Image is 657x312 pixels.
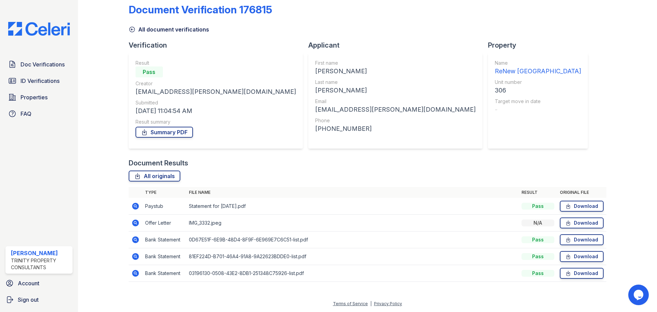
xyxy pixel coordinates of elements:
[186,215,519,232] td: IMG_3332.jpeg
[136,118,296,125] div: Result summary
[560,201,604,212] a: Download
[315,117,476,124] div: Phone
[315,79,476,86] div: Last name
[374,301,402,306] a: Privacy Policy
[495,86,581,95] div: 306
[315,98,476,105] div: Email
[11,249,70,257] div: [PERSON_NAME]
[3,276,75,290] a: Account
[521,236,554,243] div: Pass
[521,220,554,226] div: N/A
[495,105,581,114] div: -
[186,232,519,248] td: 0D67E51F-6E9B-48D4-8F9F-6E969E7C6C51-list.pdf
[21,60,65,68] span: Doc Verifications
[21,77,60,85] span: ID Verifications
[136,80,296,87] div: Creator
[142,215,186,232] td: Offer Letter
[495,79,581,86] div: Unit number
[3,293,75,307] a: Sign out
[142,265,186,282] td: Bank Statement
[18,296,39,304] span: Sign out
[136,99,296,106] div: Submitted
[315,105,476,114] div: [EMAIL_ADDRESS][PERSON_NAME][DOMAIN_NAME]
[315,124,476,134] div: [PHONE_NUMBER]
[21,93,48,101] span: Properties
[521,253,554,260] div: Pass
[560,217,604,228] a: Download
[628,285,650,305] iframe: chat widget
[521,270,554,277] div: Pass
[136,66,163,77] div: Pass
[495,98,581,105] div: Target move in date
[519,187,557,198] th: Result
[129,158,188,168] div: Document Results
[3,22,75,36] img: CE_Logo_Blue-a8612792a0a2168367f1c8372b55b34899dd931a85d93a1a3d3e32e68fde9ad4.png
[186,265,519,282] td: 03196130-0508-43E2-8DB1-251348C75926-list.pdf
[315,60,476,66] div: First name
[136,106,296,116] div: [DATE] 11:04:54 AM
[370,301,372,306] div: |
[11,257,70,271] div: Trinity Property Consultants
[557,187,606,198] th: Original file
[521,203,554,210] div: Pass
[488,40,593,50] div: Property
[560,234,604,245] a: Download
[21,110,31,118] span: FAQ
[142,232,186,248] td: Bank Statement
[5,90,73,104] a: Properties
[129,40,308,50] div: Verification
[495,60,581,66] div: Name
[129,25,209,34] a: All document verifications
[129,171,180,182] a: All originals
[136,60,296,66] div: Result
[186,187,519,198] th: File name
[18,279,39,287] span: Account
[136,87,296,97] div: [EMAIL_ADDRESS][PERSON_NAME][DOMAIN_NAME]
[333,301,368,306] a: Terms of Service
[560,268,604,279] a: Download
[142,248,186,265] td: Bank Statement
[495,66,581,76] div: ReNew [GEOGRAPHIC_DATA]
[129,3,272,16] div: Document Verification 176815
[308,40,488,50] div: Applicant
[136,127,193,138] a: Summary PDF
[142,198,186,215] td: Paystub
[142,187,186,198] th: Type
[186,198,519,215] td: Statement for [DATE].pdf
[560,251,604,262] a: Download
[5,107,73,121] a: FAQ
[186,248,519,265] td: 81EF224D-B701-46A4-91A8-9A22623BDDE0-list.pdf
[315,66,476,76] div: [PERSON_NAME]
[315,86,476,95] div: [PERSON_NAME]
[495,60,581,76] a: Name ReNew [GEOGRAPHIC_DATA]
[5,74,73,88] a: ID Verifications
[5,58,73,71] a: Doc Verifications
